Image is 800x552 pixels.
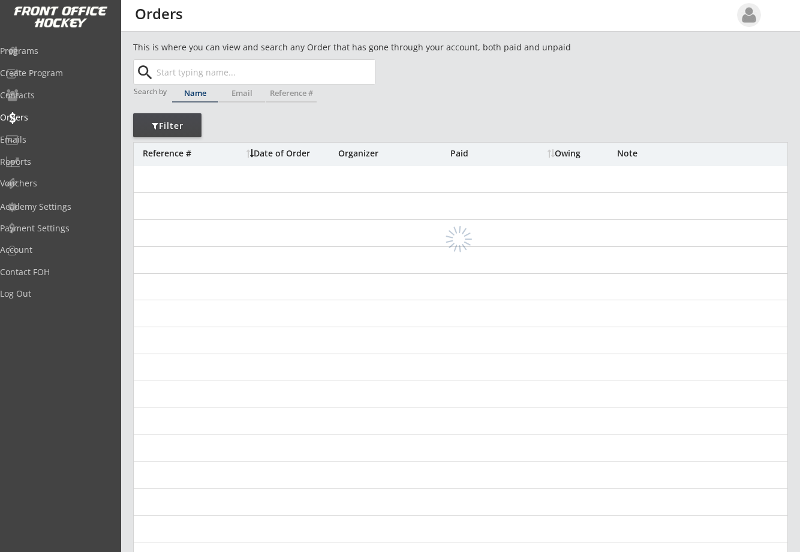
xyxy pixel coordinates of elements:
div: Date of Order [246,149,335,158]
div: Name [172,89,218,97]
div: Email [219,89,265,97]
input: Start typing name... [154,60,375,84]
div: Owing [548,149,616,158]
div: Organizer [338,149,447,158]
div: Reference # [143,149,240,158]
div: This is where you can view and search any Order that has gone through your account, both paid and... [133,41,639,53]
div: Reference # [266,89,317,97]
div: Search by [134,88,168,95]
div: Note [617,149,787,158]
div: Paid [450,149,515,158]
div: Filter [133,120,201,132]
button: search [135,63,155,82]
